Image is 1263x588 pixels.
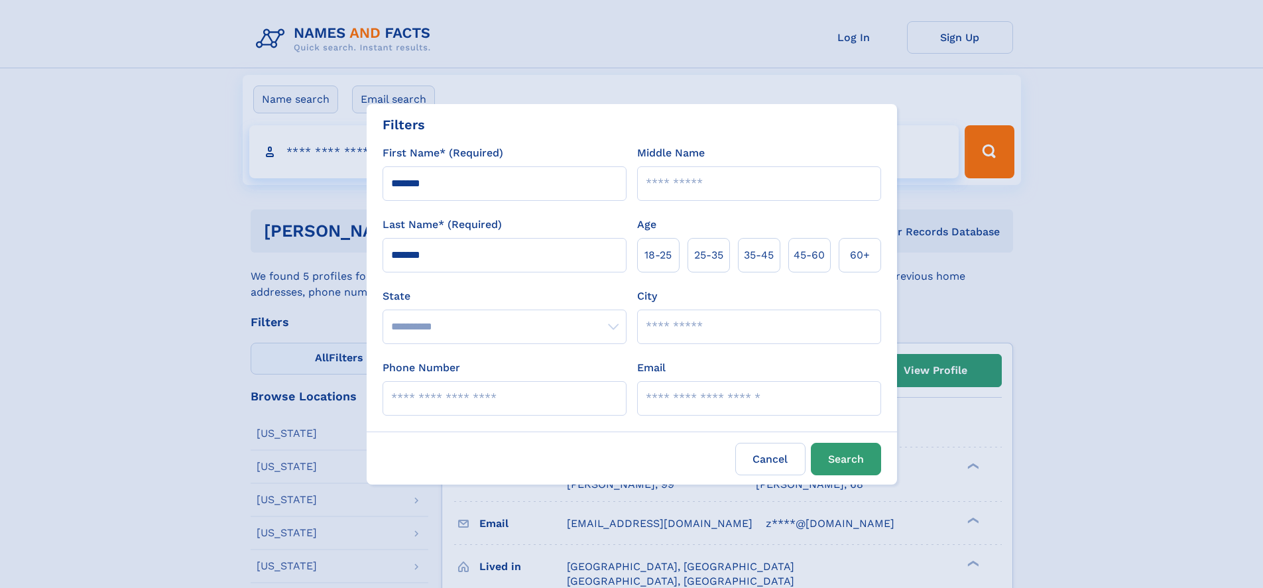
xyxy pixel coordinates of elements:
span: 60+ [850,247,870,263]
label: Email [637,360,666,376]
span: 18‑25 [644,247,672,263]
label: Last Name* (Required) [383,217,502,233]
div: Filters [383,115,425,135]
label: State [383,288,627,304]
span: 45‑60 [794,247,825,263]
label: Phone Number [383,360,460,376]
label: City [637,288,657,304]
button: Search [811,443,881,475]
label: Cancel [735,443,806,475]
label: Age [637,217,656,233]
span: 25‑35 [694,247,723,263]
span: 35‑45 [744,247,774,263]
label: Middle Name [637,145,705,161]
label: First Name* (Required) [383,145,503,161]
